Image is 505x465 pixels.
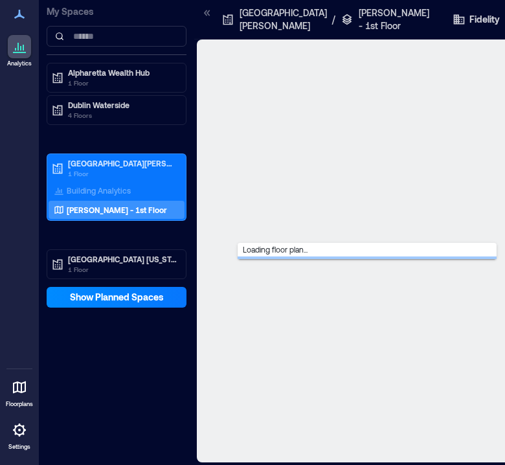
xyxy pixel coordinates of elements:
a: Settings [4,414,35,455]
button: Show Planned Spaces [47,287,186,308]
p: Alpharetta Wealth Hub [68,67,177,78]
span: Fidelity [469,13,500,26]
span: Loading floor plan... [238,240,313,259]
p: / [332,13,335,26]
a: Analytics [3,31,36,71]
p: [GEOGRAPHIC_DATA][PERSON_NAME] [240,6,327,32]
span: Show Planned Spaces [70,291,164,304]
p: 1 Floor [68,264,177,275]
p: Building Analytics [67,185,131,196]
p: Dublin Waterside [68,100,177,110]
p: Analytics [7,60,32,67]
p: 1 Floor [68,78,177,88]
p: Floorplans [6,400,33,408]
button: Fidelity [449,9,504,30]
p: [PERSON_NAME] - 1st Floor [67,205,167,215]
p: Settings [8,443,30,451]
p: [GEOGRAPHIC_DATA][PERSON_NAME] [68,158,177,168]
p: 4 Floors [68,110,177,120]
a: Floorplans [2,372,37,412]
p: [GEOGRAPHIC_DATA] [US_STATE] [68,254,177,264]
p: [PERSON_NAME] - 1st Floor [359,6,429,32]
p: 1 Floor [68,168,177,179]
p: My Spaces [47,5,186,18]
